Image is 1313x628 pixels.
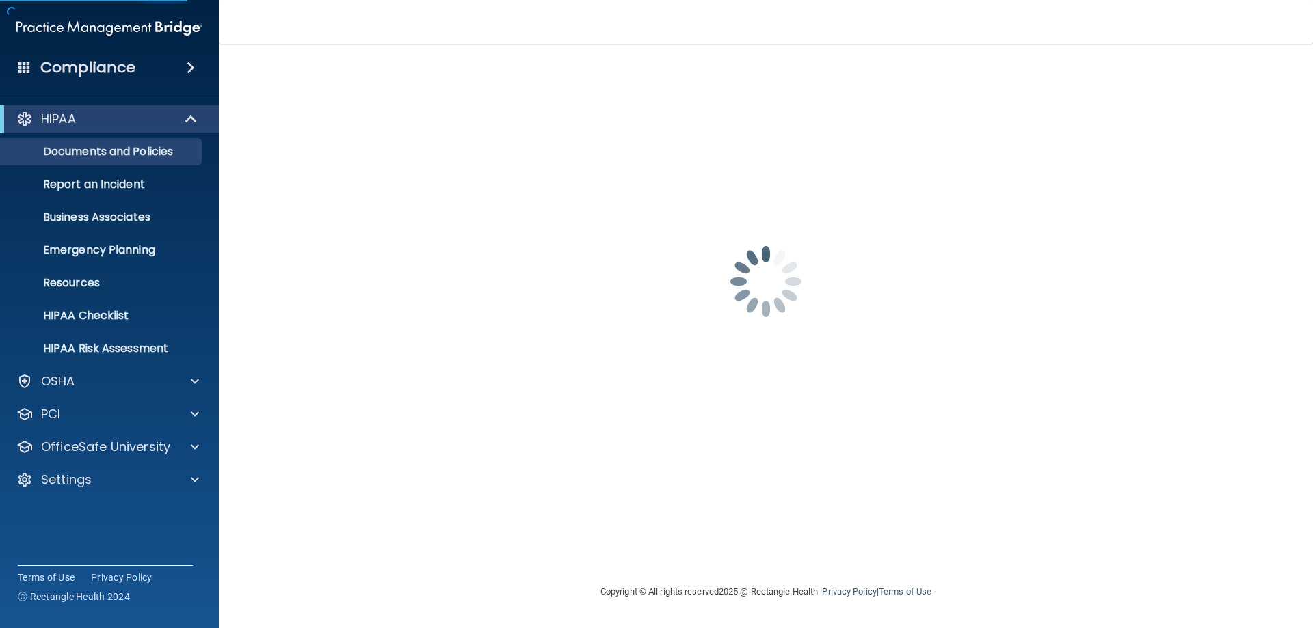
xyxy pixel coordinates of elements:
[9,145,196,159] p: Documents and Policies
[16,439,199,455] a: OfficeSafe University
[16,111,198,127] a: HIPAA
[879,586,931,597] a: Terms of Use
[9,309,196,323] p: HIPAA Checklist
[9,178,196,191] p: Report an Incident
[91,571,152,584] a: Privacy Policy
[16,14,202,42] img: PMB logo
[18,571,75,584] a: Terms of Use
[41,439,170,455] p: OfficeSafe University
[16,373,199,390] a: OSHA
[41,472,92,488] p: Settings
[516,570,1016,614] div: Copyright © All rights reserved 2025 @ Rectangle Health | |
[40,58,135,77] h4: Compliance
[698,213,834,350] img: spinner.e123f6fc.gif
[9,342,196,355] p: HIPAA Risk Assessment
[16,472,199,488] a: Settings
[41,111,76,127] p: HIPAA
[18,590,130,603] span: Ⓒ Rectangle Health 2024
[41,373,75,390] p: OSHA
[41,406,60,422] p: PCI
[822,586,876,597] a: Privacy Policy
[9,276,196,290] p: Resources
[9,210,196,224] p: Business Associates
[9,243,196,257] p: Emergency Planning
[16,406,199,422] a: PCI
